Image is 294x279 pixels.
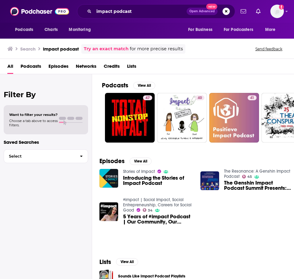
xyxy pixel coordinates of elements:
span: Charts [44,25,58,34]
span: New [206,4,217,10]
button: View All [116,258,138,266]
button: open menu [261,24,283,36]
button: View All [133,82,155,89]
span: Choose a tab above to access filters. [9,119,58,127]
div: Search podcasts, credits, & more... [77,4,235,18]
a: Try an exact match [84,45,129,52]
button: Send feedback [253,46,284,52]
a: 45 [242,175,252,178]
a: 5 Years of #impact Podcast | Our Community, Our Impact [123,214,193,224]
span: Monitoring [69,25,91,34]
h3: Search [20,46,36,52]
a: Episodes [48,61,68,74]
a: 40 [157,93,207,143]
a: 41 [209,93,259,143]
a: Introducing the Stories of Impact Podcast [123,175,193,186]
a: #impact | Social Impact, Social Entrepreneurship, Careers for Social Good [123,197,191,213]
a: Lists [127,61,136,74]
img: 5 Years of #impact Podcast | Our Community, Our Impact [99,202,118,221]
span: Select [4,154,75,158]
img: Introducing the Stories of Impact Podcast [99,169,118,188]
a: 34 [143,208,153,212]
h2: Episodes [99,157,125,165]
a: 47 [143,95,152,100]
span: Open Advanced [189,10,215,13]
a: Credits [104,61,120,74]
button: open menu [11,24,41,36]
span: Podcasts [15,25,33,34]
svg: Add a profile image [279,5,284,10]
button: open menu [64,24,99,36]
img: Podchaser - Follow, Share and Rate Podcasts [10,6,69,17]
span: For Podcasters [224,25,253,34]
a: 40 [195,95,204,100]
h3: impact podcast [43,46,79,52]
a: Podcasts [21,61,41,74]
a: All [7,61,13,74]
span: Want to filter your results? [9,113,58,117]
a: 41 [248,95,257,100]
span: Logged in as GregKubie [270,5,284,18]
img: User Profile [270,5,284,18]
button: Select [4,149,88,163]
button: View All [130,158,152,165]
a: EpisodesView All [99,157,152,165]
h2: Filter By [4,90,88,99]
img: The Genshin Impact Podcast Summit Presents: Genshin Impact Jeopardy [200,171,219,190]
button: Open AdvancedNew [187,8,218,15]
span: More [265,25,276,34]
span: 40 [198,95,202,101]
button: open menu [184,24,220,36]
span: 41 [250,95,254,101]
span: 47 [145,95,150,101]
a: Charts [41,24,61,36]
span: for more precise results [130,45,183,52]
span: 34 [148,209,153,212]
a: Stories of Impact [123,169,155,174]
a: 47 [105,93,155,143]
span: 45 [247,175,252,178]
input: Search podcasts, credits, & more... [94,6,187,16]
h2: Podcasts [102,82,128,89]
a: The Genshin Impact Podcast Summit Presents: Genshin Impact Jeopardy [224,180,294,191]
h2: Lists [99,258,111,266]
a: ListsView All [99,258,138,266]
a: The Resonance: A Genshin Impact Podcast [224,169,290,179]
a: PodcastsView All [102,82,155,89]
a: Networks [76,61,96,74]
p: Saved Searches [4,139,88,145]
button: Show profile menu [270,5,284,18]
a: Show notifications dropdown [253,6,263,17]
span: For Business [188,25,212,34]
button: open menu [220,24,262,36]
a: Show notifications dropdown [238,6,249,17]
